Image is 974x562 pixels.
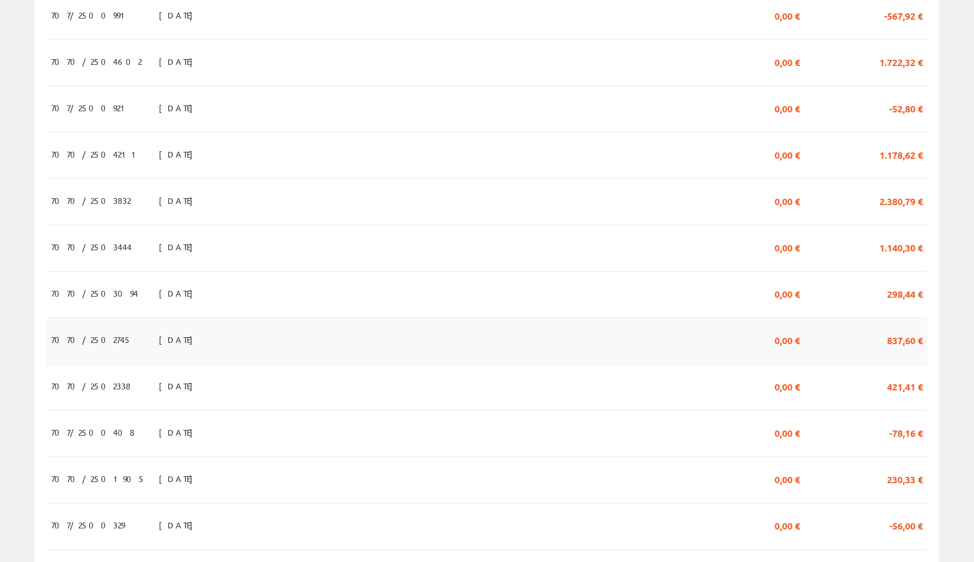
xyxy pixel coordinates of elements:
span: 0,00 € [775,52,800,71]
span: [DATE] [159,469,199,488]
span: 0,00 € [775,376,800,396]
span: 0,00 € [775,191,800,210]
span: -56,00 € [889,515,923,535]
span: 7070/2503094 [51,283,138,303]
span: [DATE] [159,330,199,349]
span: [DATE] [159,422,199,442]
span: 837,60 € [887,330,923,349]
span: 7070/2504602 [51,52,141,71]
span: 7070/2504211 [51,144,141,164]
span: 421,41 € [887,376,923,396]
span: 298,44 € [887,283,923,303]
span: 707/2500921 [51,98,130,118]
span: -78,16 € [889,422,923,442]
span: 0,00 € [775,144,800,164]
span: 707/2500408 [51,422,135,442]
span: 2.380,79 € [879,191,923,210]
span: [DATE] [159,283,199,303]
span: [DATE] [159,515,199,535]
span: 1.178,62 € [879,144,923,164]
span: 7070/2502745 [51,330,132,349]
span: 0,00 € [775,283,800,303]
span: [DATE] [159,237,199,257]
span: 0,00 € [775,98,800,118]
span: [DATE] [159,5,199,25]
span: [DATE] [159,376,199,396]
span: 1.140,30 € [879,237,923,257]
span: 0,00 € [775,5,800,25]
span: 7070/2502338 [51,376,130,396]
span: 0,00 € [775,515,800,535]
span: [DATE] [159,52,199,71]
span: [DATE] [159,144,199,164]
span: 707/2500329 [51,515,125,535]
span: 1.722,32 € [879,52,923,71]
span: 0,00 € [775,422,800,442]
span: -567,92 € [884,5,923,25]
span: [DATE] [159,191,199,210]
span: -52,80 € [889,98,923,118]
span: [DATE] [159,98,199,118]
span: 7070/2503832 [51,191,130,210]
span: 7070/2501905 [51,469,146,488]
span: 707/2500991 [51,5,130,25]
span: 7070/2503444 [51,237,132,257]
span: 230,33 € [887,469,923,488]
span: 0,00 € [775,237,800,257]
span: 0,00 € [775,469,800,488]
span: 0,00 € [775,330,800,349]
